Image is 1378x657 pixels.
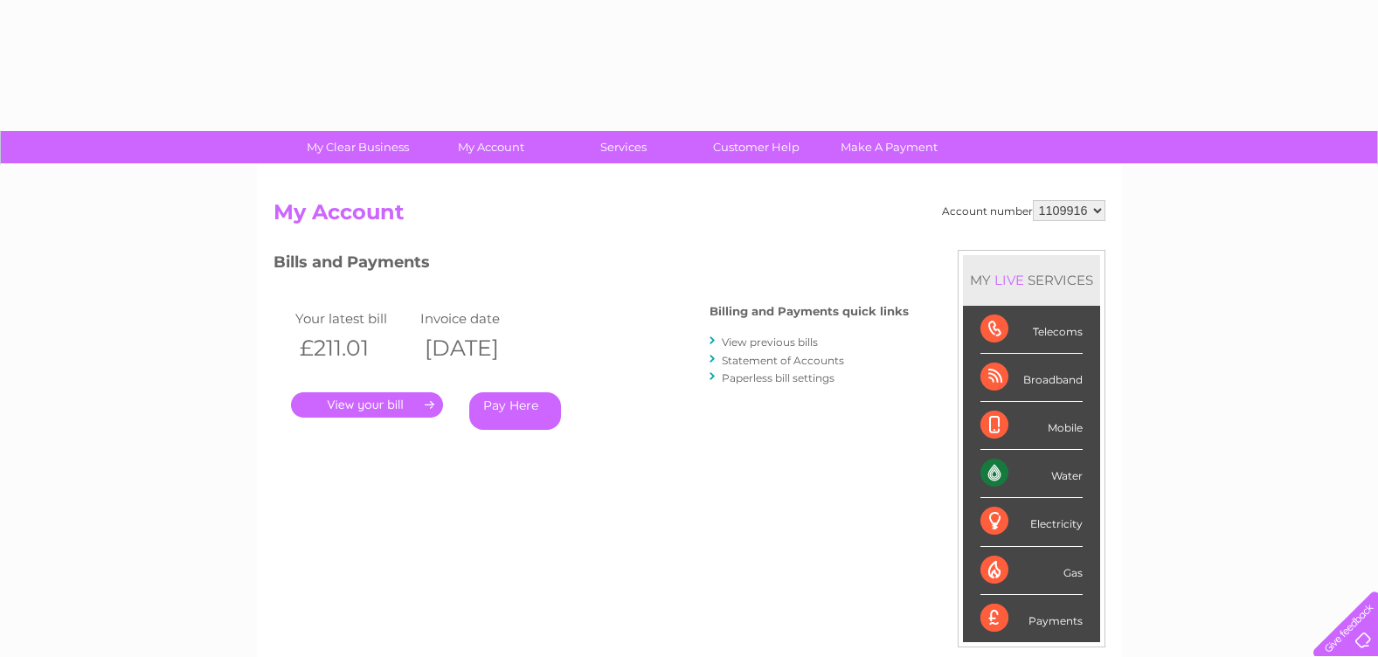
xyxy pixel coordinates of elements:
[980,306,1083,354] div: Telecoms
[980,354,1083,402] div: Broadband
[722,335,818,349] a: View previous bills
[469,392,561,430] a: Pay Here
[980,402,1083,450] div: Mobile
[291,307,417,330] td: Your latest bill
[817,131,961,163] a: Make A Payment
[980,547,1083,595] div: Gas
[980,450,1083,498] div: Water
[419,131,563,163] a: My Account
[551,131,696,163] a: Services
[991,272,1028,288] div: LIVE
[722,354,844,367] a: Statement of Accounts
[291,392,443,418] a: .
[684,131,828,163] a: Customer Help
[980,498,1083,546] div: Electricity
[274,200,1105,233] h2: My Account
[416,307,542,330] td: Invoice date
[942,200,1105,221] div: Account number
[274,250,909,280] h3: Bills and Payments
[710,305,909,318] h4: Billing and Payments quick links
[286,131,430,163] a: My Clear Business
[963,255,1100,305] div: MY SERVICES
[291,330,417,366] th: £211.01
[722,371,834,384] a: Paperless bill settings
[416,330,542,366] th: [DATE]
[980,595,1083,642] div: Payments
